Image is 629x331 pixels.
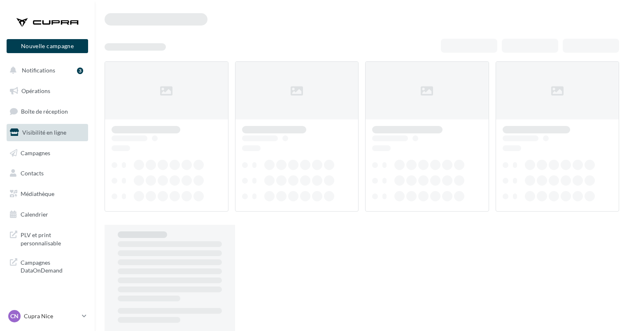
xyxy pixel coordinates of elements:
[21,149,50,156] span: Campagnes
[5,62,86,79] button: Notifications 3
[5,165,90,182] a: Contacts
[24,312,79,320] p: Cupra Nice
[21,211,48,218] span: Calendrier
[21,190,54,197] span: Médiathèque
[22,129,66,136] span: Visibilité en ligne
[5,103,90,120] a: Boîte de réception
[7,308,88,324] a: CN Cupra Nice
[5,145,90,162] a: Campagnes
[7,39,88,53] button: Nouvelle campagne
[5,206,90,223] a: Calendrier
[21,170,44,177] span: Contacts
[5,185,90,203] a: Médiathèque
[22,67,55,74] span: Notifications
[5,254,90,278] a: Campagnes DataOnDemand
[77,68,83,74] div: 3
[21,257,85,275] span: Campagnes DataOnDemand
[5,226,90,250] a: PLV et print personnalisable
[21,87,50,94] span: Opérations
[5,124,90,141] a: Visibilité en ligne
[5,82,90,100] a: Opérations
[21,229,85,247] span: PLV et print personnalisable
[10,312,19,320] span: CN
[21,108,68,115] span: Boîte de réception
